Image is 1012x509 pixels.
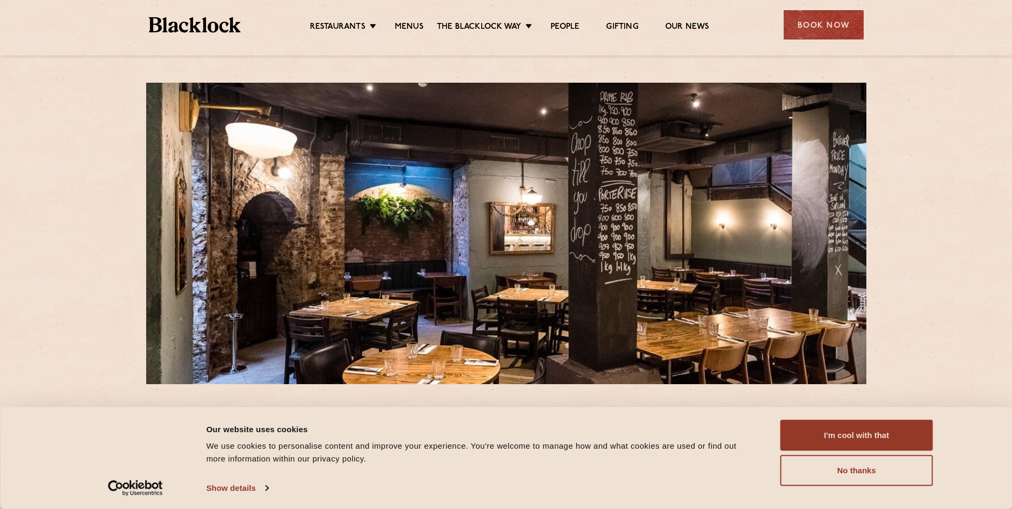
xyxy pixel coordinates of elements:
[206,423,756,435] div: Our website uses cookies
[780,420,933,451] button: I'm cool with that
[437,22,521,34] a: The Blacklock Way
[551,22,579,34] a: People
[784,10,864,39] div: Book Now
[206,480,268,496] a: Show details
[665,22,710,34] a: Our News
[606,22,638,34] a: Gifting
[149,17,241,33] img: BL_Textured_Logo-footer-cropped.svg
[89,480,182,496] a: Usercentrics Cookiebot - opens in a new window
[395,22,424,34] a: Menus
[780,455,933,486] button: No thanks
[310,22,365,34] a: Restaurants
[206,440,756,465] div: We use cookies to personalise content and improve your experience. You're welcome to manage how a...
